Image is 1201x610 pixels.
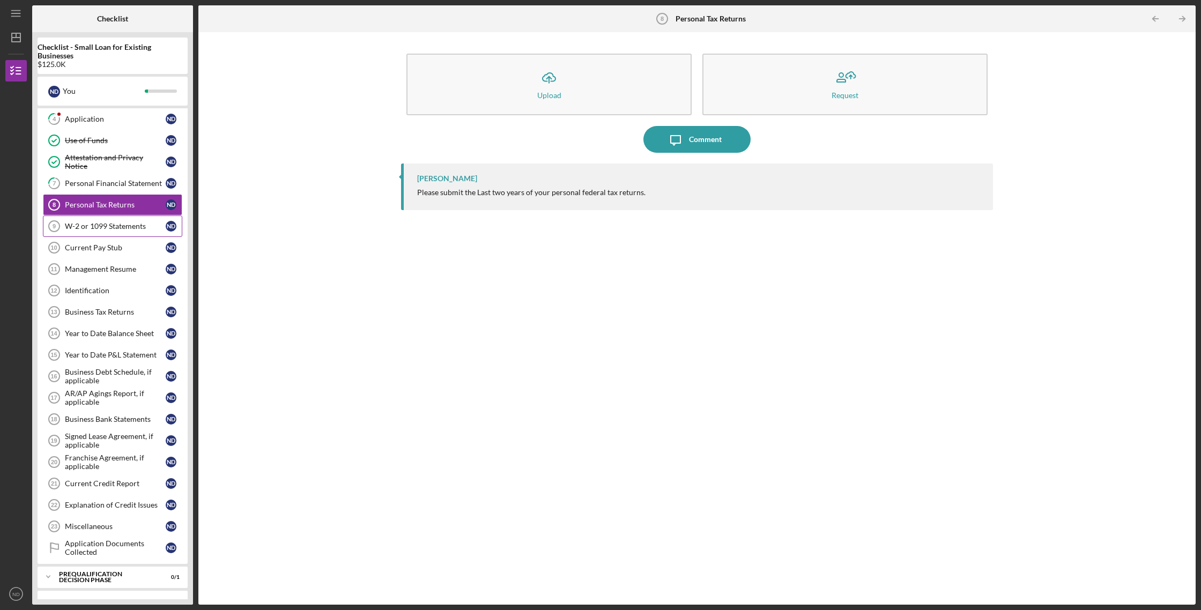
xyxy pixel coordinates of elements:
[43,258,182,280] a: 11Management ResumeND
[50,373,57,380] tspan: 16
[53,116,56,123] tspan: 4
[53,180,56,187] tspan: 7
[166,500,176,510] div: N D
[12,591,20,597] text: ND
[38,43,188,60] b: Checklist - Small Loan for Existing Businesses
[51,502,57,508] tspan: 22
[65,136,166,145] div: Use of Funds
[65,368,166,385] div: Business Debt Schedule, if applicable
[97,14,128,23] b: Checklist
[50,416,57,422] tspan: 18
[166,307,176,317] div: N D
[43,387,182,408] a: 17AR/AP Agings Report, if applicableND
[65,351,166,359] div: Year to Date P&L Statement
[166,135,176,146] div: N D
[65,539,166,556] div: Application Documents Collected
[43,537,182,559] a: Application Documents CollectedND
[166,242,176,253] div: N D
[59,598,153,605] div: Underwriting Phase
[417,174,477,183] div: [PERSON_NAME]
[43,408,182,430] a: 18Business Bank StatementsND
[166,349,176,360] div: N D
[43,473,182,494] a: 21Current Credit ReportND
[43,366,182,387] a: 16Business Debt Schedule, if applicableND
[660,16,663,22] tspan: 8
[65,415,166,423] div: Business Bank Statements
[50,244,57,251] tspan: 10
[160,574,180,581] div: 0 / 1
[65,286,166,295] div: Identification
[65,115,166,123] div: Application
[43,323,182,344] a: 14Year to Date Balance SheetND
[43,451,182,473] a: 20Franchise Agreement, if applicableND
[65,179,166,188] div: Personal Financial Statement
[43,430,182,451] a: 19Signed Lease Agreement, if applicableND
[38,60,188,69] div: $125.0K
[63,82,145,100] div: You
[59,571,153,583] div: Prequalification Decision Phase
[65,453,166,471] div: Franchise Agreement, if applicable
[53,223,56,229] tspan: 9
[50,437,57,444] tspan: 19
[65,329,166,338] div: Year to Date Balance Sheet
[65,389,166,406] div: AR/AP Agings Report, if applicable
[50,352,57,358] tspan: 15
[43,215,182,237] a: 9W-2 or 1099 StatementsND
[48,86,60,98] div: N D
[43,151,182,173] a: Attestation and Privacy NoticeND
[166,264,176,274] div: N D
[53,202,56,208] tspan: 8
[166,542,176,553] div: N D
[50,266,57,272] tspan: 11
[50,309,57,315] tspan: 13
[166,157,176,167] div: N D
[51,480,57,487] tspan: 21
[50,287,57,294] tspan: 12
[166,392,176,403] div: N D
[166,114,176,124] div: N D
[65,265,166,273] div: Management Resume
[65,243,166,252] div: Current Pay Stub
[65,501,166,509] div: Explanation of Credit Issues
[65,222,166,230] div: W-2 or 1099 Statements
[166,521,176,532] div: N D
[166,199,176,210] div: N D
[166,285,176,296] div: N D
[43,130,182,151] a: Use of FundsND
[50,330,57,337] tspan: 14
[166,435,176,446] div: N D
[417,188,646,197] div: Please submit the Last two years of your personal federal tax returns.
[537,91,561,99] div: Upload
[43,237,182,258] a: 10Current Pay StubND
[65,308,166,316] div: Business Tax Returns
[676,14,746,23] b: Personal Tax Returns
[689,126,722,153] div: Comment
[832,91,858,99] div: Request
[643,126,751,153] button: Comment
[406,54,692,115] button: Upload
[166,178,176,189] div: N D
[166,478,176,489] div: N D
[166,328,176,339] div: N D
[5,583,27,605] button: ND
[160,598,180,605] div: 0 / 3
[166,371,176,382] div: N D
[65,522,166,531] div: Miscellaneous
[43,280,182,301] a: 12IdentificationND
[51,523,57,530] tspan: 23
[43,494,182,516] a: 22Explanation of Credit IssuesND
[166,414,176,425] div: N D
[166,221,176,232] div: N D
[43,108,182,130] a: 4ApplicationND
[65,153,166,170] div: Attestation and Privacy Notice
[702,54,988,115] button: Request
[65,200,166,209] div: Personal Tax Returns
[43,301,182,323] a: 13Business Tax ReturnsND
[43,516,182,537] a: 23MiscellaneousND
[166,457,176,467] div: N D
[65,479,166,488] div: Current Credit Report
[43,344,182,366] a: 15Year to Date P&L StatementND
[50,395,57,401] tspan: 17
[43,173,182,194] a: 7Personal Financial StatementND
[51,459,57,465] tspan: 20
